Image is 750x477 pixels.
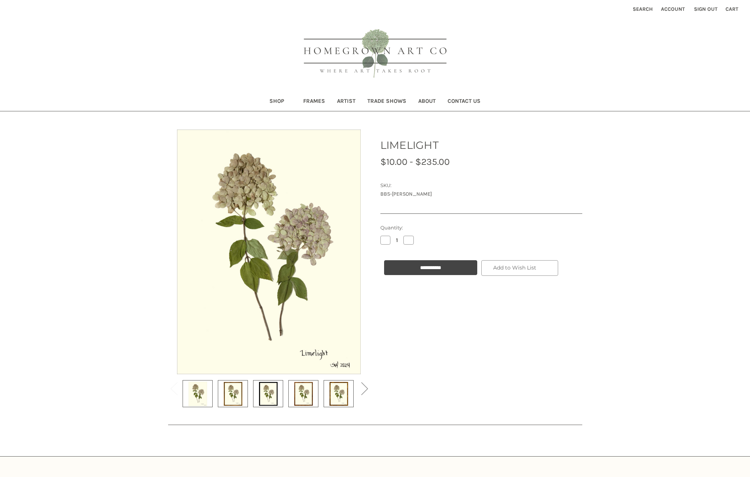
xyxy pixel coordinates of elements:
[726,6,738,12] span: Cart
[263,93,297,111] a: Shop
[292,21,459,88] img: HOMEGROWN ART CO
[442,93,487,111] a: Contact Us
[189,381,207,406] img: Unframed
[294,381,313,406] img: Burlewood Frame
[330,381,348,406] img: Gold Bamboo Frame
[380,156,450,167] span: $10.00 - $235.00
[361,93,412,111] a: Trade Shows
[297,93,331,111] a: Frames
[412,93,442,111] a: About
[331,93,361,111] a: Artist
[224,381,242,406] img: Antique Gold Frame
[380,224,582,232] label: Quantity:
[380,137,582,153] h1: LIMELIGHT
[166,377,181,399] button: Go to slide 2 of 2
[357,377,372,399] button: Go to slide 2 of 2
[176,130,362,374] img: Unframed
[380,182,580,189] dt: SKU:
[259,381,278,406] img: Black Frame
[493,264,536,271] span: Add to Wish List
[380,190,582,198] dd: BBS-[PERSON_NAME]
[481,260,559,276] a: Add to Wish List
